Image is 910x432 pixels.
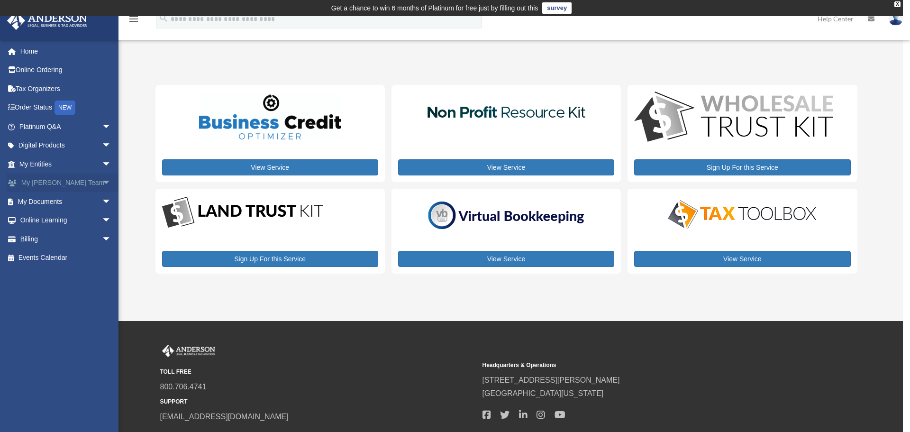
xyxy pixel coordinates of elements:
small: Headquarters & Operations [482,360,798,370]
a: Platinum Q&Aarrow_drop_down [7,117,126,136]
a: menu [128,17,139,25]
span: arrow_drop_down [102,117,121,137]
i: menu [128,13,139,25]
a: Online Ordering [7,61,126,80]
img: Anderson Advisors Platinum Portal [4,11,90,30]
i: search [158,13,169,23]
a: My Documentsarrow_drop_down [7,192,126,211]
span: arrow_drop_down [102,192,121,211]
div: Get a chance to win 6 months of Platinum for free just by filling out this [331,2,538,14]
a: Online Learningarrow_drop_down [7,211,126,230]
img: WS-Trust-Kit-lgo-1.jpg [634,92,833,144]
a: View Service [398,159,614,175]
a: Events Calendar [7,248,126,267]
a: Sign Up For this Service [634,159,850,175]
div: NEW [55,101,75,115]
span: arrow_drop_down [102,155,121,174]
div: close [894,1,901,7]
a: Sign Up For this Service [162,251,378,267]
span: arrow_drop_down [102,136,121,156]
span: arrow_drop_down [102,174,121,193]
a: Order StatusNEW [7,98,126,118]
img: LandTrust_lgo-1.jpg [162,195,323,230]
a: [STREET_ADDRESS][PERSON_NAME] [482,376,620,384]
a: View Service [398,251,614,267]
a: Digital Productsarrow_drop_down [7,136,121,155]
a: Home [7,42,126,61]
small: TOLL FREE [160,367,476,377]
a: Billingarrow_drop_down [7,230,126,248]
span: arrow_drop_down [102,211,121,230]
a: [GEOGRAPHIC_DATA][US_STATE] [482,389,604,397]
a: survey [542,2,572,14]
a: 800.706.4741 [160,383,207,391]
a: View Service [162,159,378,175]
small: SUPPORT [160,397,476,407]
a: View Service [634,251,850,267]
a: [EMAIL_ADDRESS][DOMAIN_NAME] [160,413,289,421]
img: Anderson Advisors Platinum Portal [160,345,217,357]
span: arrow_drop_down [102,230,121,249]
img: User Pic [889,12,903,26]
a: Tax Organizers [7,79,126,98]
a: My Entitiesarrow_drop_down [7,155,126,174]
a: My [PERSON_NAME] Teamarrow_drop_down [7,174,126,193]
